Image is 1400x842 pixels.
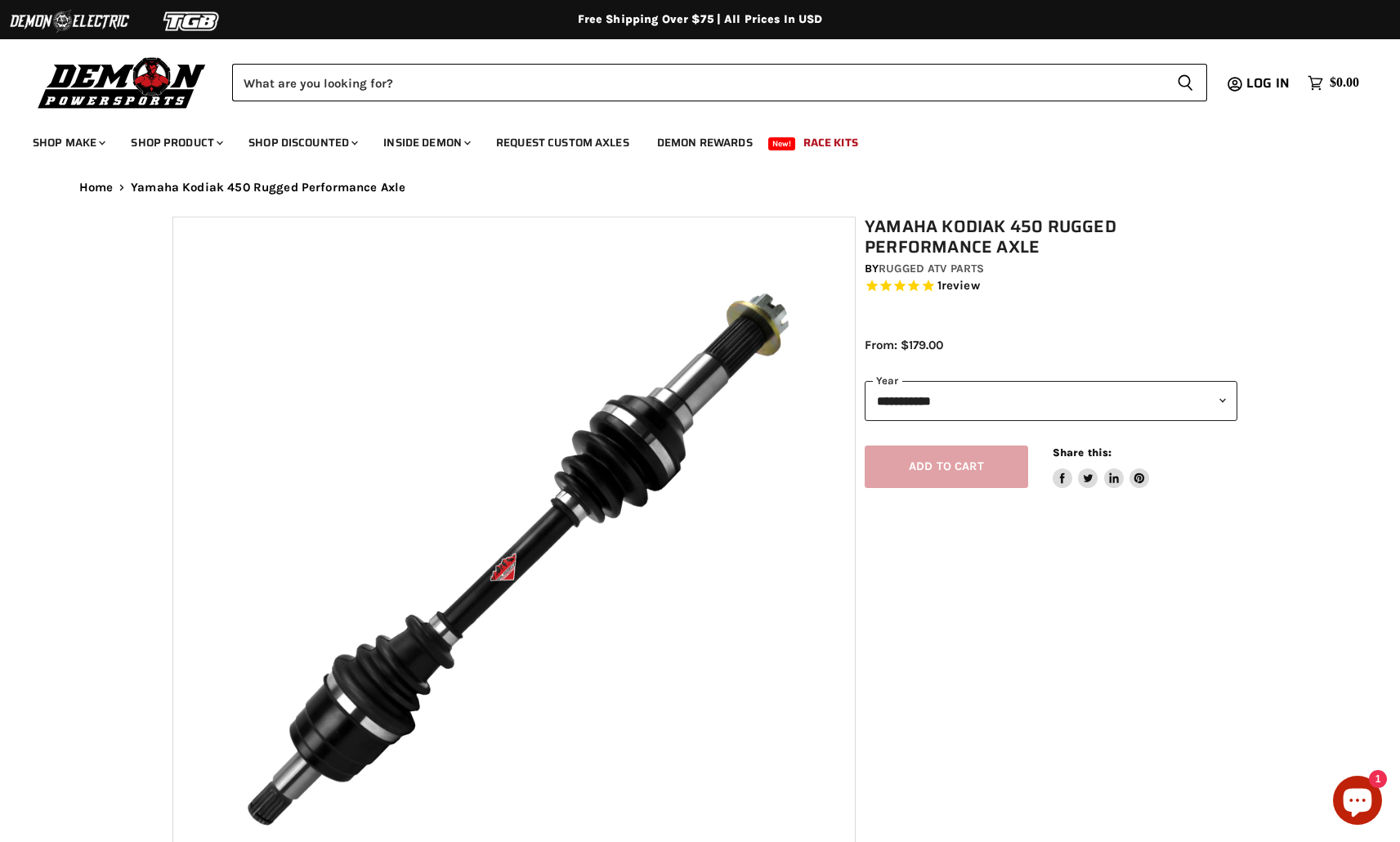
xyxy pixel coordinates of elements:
img: Demon Powersports [33,53,212,111]
h1: Yamaha Kodiak 450 Rugged Performance Axle [865,217,1237,258]
aside: Share this: [1053,446,1150,489]
div: Free Shipping Over $75 | All Prices In USD [47,12,1354,27]
span: Share this: [1053,446,1112,459]
img: Demon Electric Logo 2 [8,6,131,37]
span: Log in [1246,73,1290,93]
span: New! [768,137,796,150]
a: Race Kits [791,126,870,159]
inbox-online-store-chat: Shopify online store chat [1328,776,1387,829]
span: $0.00 [1330,75,1359,91]
a: Home [79,181,114,195]
ul: Main menu [20,119,1355,159]
a: Request Custom Axles [484,126,642,159]
input: Search [232,64,1164,101]
a: Shop Make [20,126,115,159]
img: TGB Logo 2 [131,6,253,37]
span: Yamaha Kodiak 450 Rugged Performance Axle [131,181,405,195]
form: Product [232,64,1207,101]
nav: Breadcrumbs [47,181,1354,195]
a: Log in [1239,76,1299,91]
a: Shop Product [119,126,233,159]
button: Search [1164,64,1207,101]
span: 1 reviews [937,279,980,293]
div: by [865,260,1237,278]
select: year [865,381,1237,421]
span: From: $179.00 [865,338,943,352]
a: $0.00 [1299,71,1367,95]
a: Rugged ATV Parts [879,262,984,275]
span: review [942,279,980,293]
span: Rated 5.0 out of 5 stars 1 reviews [865,278,1237,295]
a: Inside Demon [371,126,481,159]
a: Demon Rewards [645,126,765,159]
a: Shop Discounted [236,126,368,159]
